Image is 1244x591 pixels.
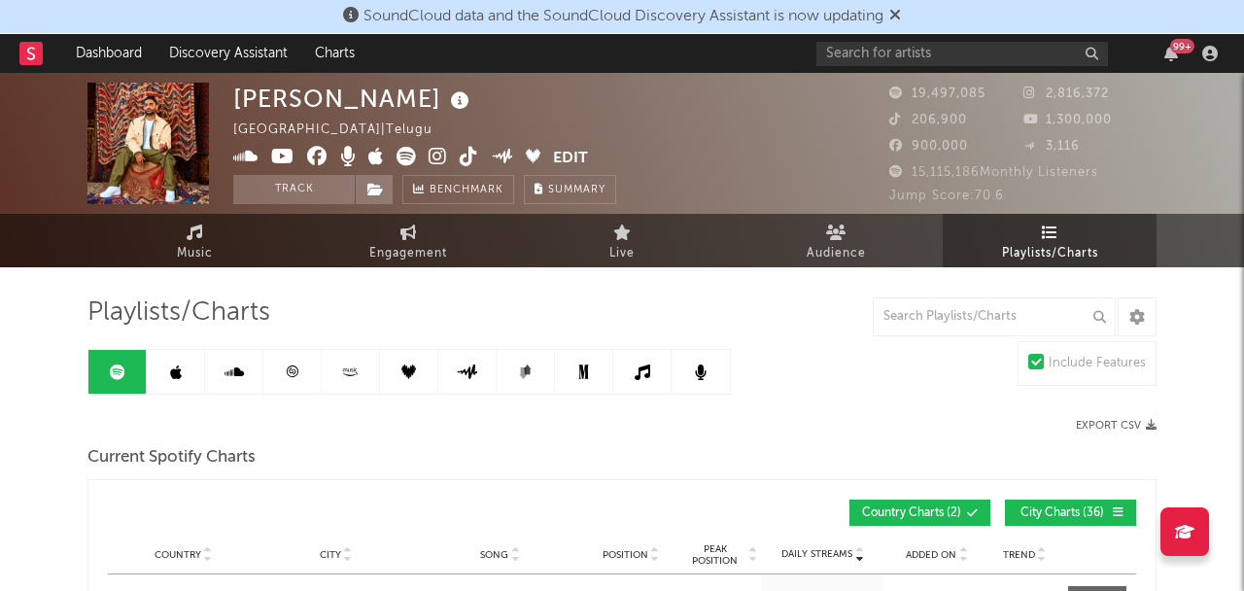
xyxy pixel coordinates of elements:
span: Audience [807,242,866,265]
span: Country Charts ( 2 ) [862,507,961,519]
span: Jump Score: 70.6 [889,190,1004,202]
span: Song [480,549,508,561]
span: 1,300,000 [1023,114,1112,126]
a: Benchmark [402,175,514,204]
span: 3,116 [1023,140,1080,153]
span: Position [603,549,648,561]
span: Added On [906,549,956,561]
a: Live [515,214,729,267]
button: Track [233,175,355,204]
span: 19,497,085 [889,87,985,100]
span: City [320,549,341,561]
span: Peak Position [684,543,745,567]
span: Trend [1003,549,1035,561]
span: 15,115,186 Monthly Listeners [889,166,1098,179]
span: Current Spotify Charts [87,446,256,469]
a: Dashboard [62,34,155,73]
button: Edit [553,147,588,171]
div: [GEOGRAPHIC_DATA] | Telugu [233,119,455,142]
div: [PERSON_NAME] [233,83,474,115]
input: Search for artists [816,42,1108,66]
div: 99 + [1170,39,1194,53]
span: 206,900 [889,114,967,126]
a: Charts [301,34,368,73]
span: Dismiss [889,9,901,24]
span: Live [609,242,635,265]
span: Country [155,549,201,561]
span: Benchmark [430,179,503,202]
span: Music [177,242,213,265]
span: 900,000 [889,140,968,153]
button: 99+ [1164,46,1178,61]
span: Playlists/Charts [1002,242,1098,265]
span: City Charts ( 36 ) [1018,507,1107,519]
a: Music [87,214,301,267]
a: Audience [729,214,943,267]
a: Engagement [301,214,515,267]
button: Summary [524,175,616,204]
span: Daily Streams [781,547,852,562]
button: Export CSV [1076,420,1157,432]
button: Country Charts(2) [849,500,990,526]
span: Engagement [369,242,447,265]
span: Playlists/Charts [87,301,270,325]
span: SoundCloud data and the SoundCloud Discovery Assistant is now updating [363,9,883,24]
input: Search Playlists/Charts [873,297,1116,336]
span: 2,816,372 [1023,87,1109,100]
span: Summary [548,185,605,195]
div: Include Features [1049,352,1146,375]
button: City Charts(36) [1005,500,1136,526]
a: Playlists/Charts [943,214,1157,267]
a: Discovery Assistant [155,34,301,73]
